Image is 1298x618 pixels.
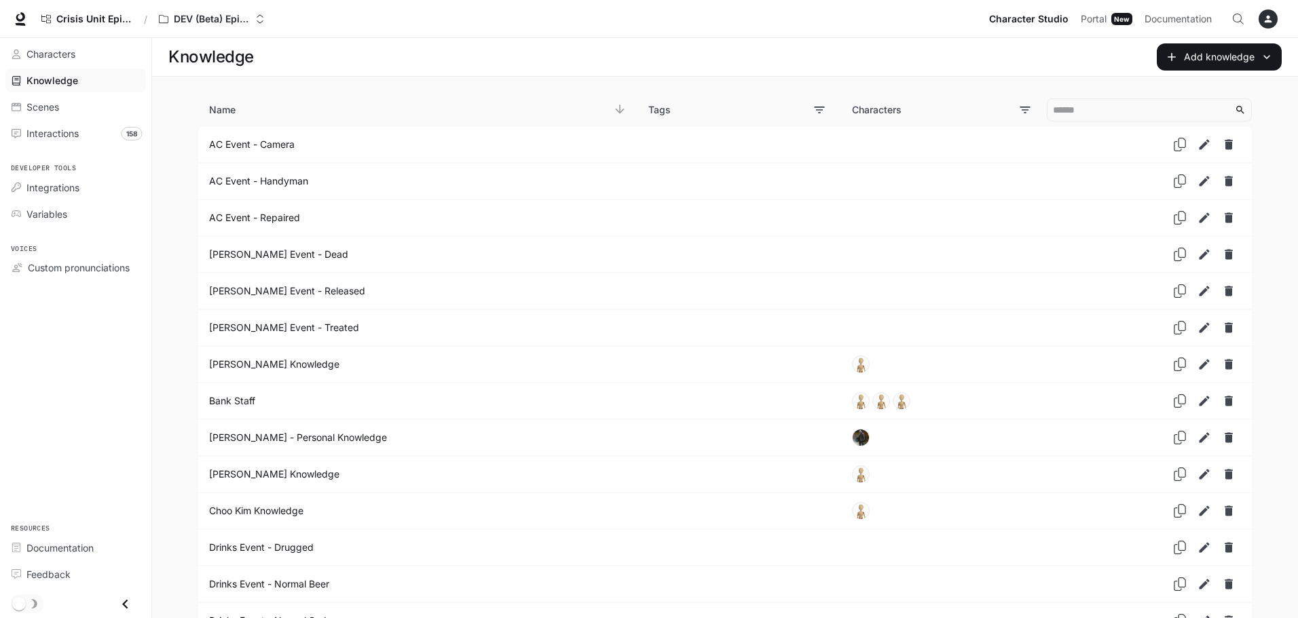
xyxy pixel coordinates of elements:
button: Delete knowledge [1217,499,1241,523]
button: Copy knowledge ID [1168,389,1192,413]
img: 0ea8ffc6-97ce-4d0c-b164-9c1aea58dda6-1024.webp [853,429,869,446]
a: Scenes [5,95,146,119]
span: 158 [122,127,143,140]
span: Crisis Unit Episode 1 [56,14,132,25]
p: Characters [852,100,902,119]
button: Copy knowledge ID [1168,242,1192,267]
a: Interactions [5,121,146,145]
div: Bryan Warren [852,429,870,446]
a: Character Studio [984,5,1074,33]
a: Edit knowledge [1192,132,1217,157]
a: Edit knowledge [1192,206,1217,230]
p: Drinks Event - Normal Beer [209,577,616,591]
a: Feedback [5,562,146,586]
a: Characters [5,42,146,66]
button: Copy knowledge ID [1168,206,1192,230]
a: Edit knowledge [1192,462,1217,486]
button: Copy knowledge ID [1168,279,1192,303]
button: Delete knowledge [1217,315,1241,340]
p: AC Event - Repaired [209,211,616,225]
div: Carol Sanderson [852,392,870,410]
button: Copy knowledge ID [1168,352,1192,376]
div: New [1111,13,1132,25]
img: default_avatar.webp [873,393,889,409]
button: Copy knowledge ID [1168,499,1192,523]
button: Open workspace menu [153,5,271,33]
p: Alan Event - Dead [209,248,616,261]
button: Open Command Menu [1225,5,1252,33]
a: Edit knowledge [1192,572,1217,596]
span: Characters [26,47,75,61]
span: Knowledge [26,73,78,88]
button: Delete knowledge [1217,206,1241,230]
a: Integrations [5,176,146,199]
button: Filter [809,99,830,121]
img: default_avatar.webp [853,503,869,519]
a: Variables [5,202,146,226]
button: Delete knowledge [1217,425,1241,450]
a: PortalNew [1075,5,1138,33]
button: Copy knowledge ID [1168,425,1192,450]
div: Alan Tiles [852,355,870,373]
span: Portal [1081,11,1107,28]
a: Edit knowledge [1192,499,1217,523]
span: Variables [26,207,67,221]
p: DEV (Beta) Episode 1 - Crisis Unit [174,14,250,25]
img: default_avatar.webp [893,393,910,409]
p: Alan Event - Released [209,284,616,298]
div: Choo Kim [893,392,910,410]
button: Copy knowledge ID [1168,169,1192,193]
p: Bryan Warren - Personal Knowledge [209,431,616,444]
p: Drinks Event - Drugged [209,541,616,554]
img: default_avatar.webp [853,466,869,482]
a: Edit knowledge [1192,352,1217,376]
p: Name [209,100,236,119]
span: Feedback [26,567,71,581]
p: Bank Staff [209,394,616,408]
span: Documentation [1145,11,1212,28]
span: Documentation [26,541,94,555]
p: AC Event - Camera [209,138,616,151]
a: Edit knowledge [1192,425,1217,450]
span: Character Studio [989,11,1069,28]
a: Crisis Unit Episode 1 [35,5,138,33]
p: Alan Event - Treated [209,321,616,334]
button: Copy knowledge ID [1168,572,1192,596]
a: Edit knowledge [1192,535,1217,560]
span: Scenes [26,100,59,114]
button: Copy knowledge ID [1168,535,1192,560]
button: Copy knowledge ID [1168,462,1192,486]
button: Delete knowledge [1217,132,1241,157]
button: Filter [1014,99,1036,121]
button: Copy knowledge ID [1168,132,1192,157]
button: Delete knowledge [1217,535,1241,560]
button: Delete knowledge [1217,462,1241,486]
p: Choo Kim Knowledge [209,504,616,518]
button: Delete knowledge [1217,279,1241,303]
button: Copy knowledge ID [1168,315,1192,340]
img: default_avatar.webp [853,393,869,409]
button: Delete knowledge [1217,242,1241,267]
div: Ted Borough [872,392,890,410]
button: Delete knowledge [1217,352,1241,376]
p: Carol Miller Knowledge [209,467,616,481]
button: Delete knowledge [1217,389,1241,413]
div: / [138,12,153,26]
a: Custom pronunciations [5,256,146,279]
span: Integrations [26,180,79,195]
button: Close drawer [110,590,141,618]
div: Choo Kim [852,502,870,520]
span: Dark mode toggle [12,596,26,611]
a: Edit knowledge [1192,315,1217,340]
h1: Knowledge [168,43,254,71]
img: default_avatar.webp [853,356,869,372]
a: Knowledge [5,69,146,92]
p: Tags [648,100,671,119]
button: Delete knowledge [1217,169,1241,193]
a: Documentation [5,536,146,560]
span: Custom pronunciations [28,260,130,275]
div: Carol Sanderson [852,465,870,483]
button: Delete knowledge [1217,572,1241,596]
a: Edit knowledge [1192,242,1217,267]
a: Edit knowledge [1192,279,1217,303]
